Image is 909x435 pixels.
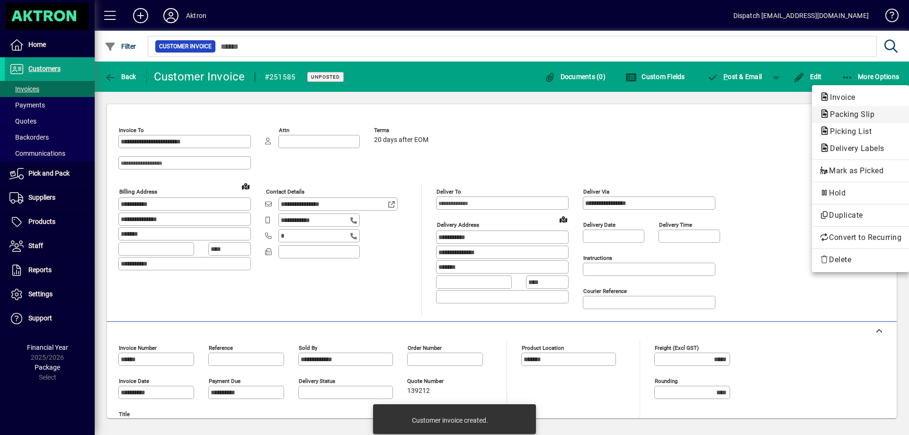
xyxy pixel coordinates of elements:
span: Delete [820,254,901,266]
span: Convert to Recurring [820,232,901,243]
span: Invoice [820,93,860,102]
span: Hold [820,187,901,199]
span: Duplicate [820,210,901,221]
span: Picking List [820,127,876,136]
span: Packing Slip [820,110,879,119]
span: Delivery Labels [820,144,889,153]
span: Mark as Picked [820,165,901,177]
